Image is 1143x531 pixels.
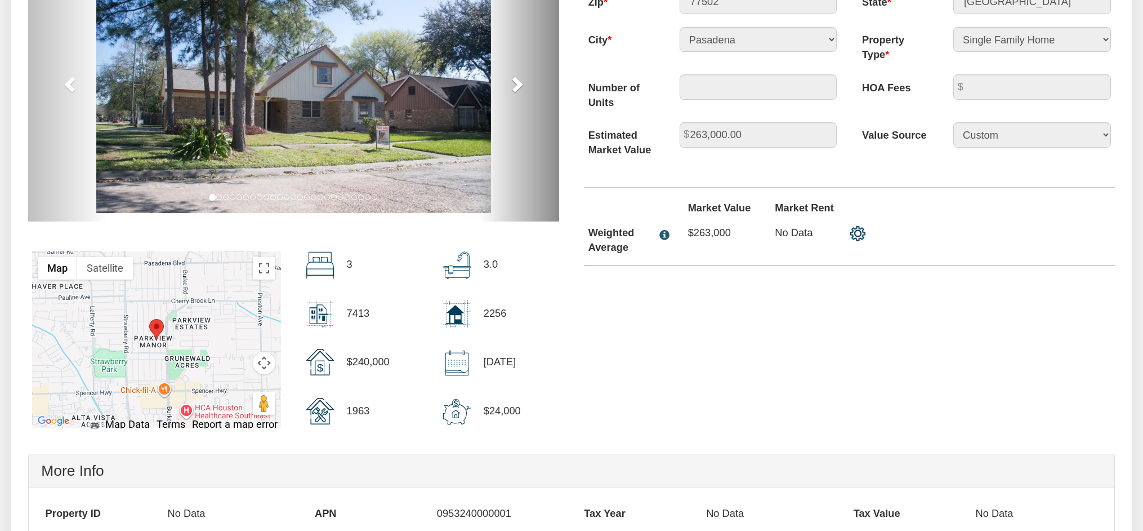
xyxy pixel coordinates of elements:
[253,392,275,415] button: Drag Pegman onto the map to open Street View
[35,414,72,428] img: Google
[306,300,334,328] img: lot_size.svg
[306,251,334,280] img: beds.svg
[443,349,471,377] img: sold_date.svg
[347,251,352,278] p: 3
[850,122,941,143] label: Value Source
[443,300,471,328] img: home_size.svg
[588,225,654,255] div: Weighted Average
[105,421,150,428] button: Map Data
[706,501,808,527] p: No Data
[484,300,507,326] p: 2256
[347,398,370,424] p: 1963
[850,27,941,62] label: Property Type
[850,225,866,242] img: settings.png
[571,501,706,527] label: Tax Year
[41,463,1101,479] h4: More Info
[484,349,516,375] p: [DATE]
[443,398,471,426] img: down_payment.svg
[149,319,164,340] div: Marker
[33,501,167,527] label: Property ID
[850,74,941,95] label: HOA Fees
[306,349,334,375] img: sold_price.svg
[253,352,275,374] button: Map camera controls
[347,349,390,375] p: $240,000
[253,257,275,280] button: Toggle fullscreen view
[157,418,185,430] a: Terms (opens in new tab)
[484,398,521,424] p: $24,000
[306,398,334,424] img: year_built.svg
[575,27,667,47] label: City
[484,251,498,278] p: 3.0
[841,501,975,527] label: Tax Value
[35,414,72,428] a: Open this area in Google Maps (opens a new window)
[192,418,278,430] a: Report a map error
[38,257,77,280] button: Show street map
[675,201,762,215] label: Market Value
[77,257,133,280] button: Show satellite imagery
[91,421,99,428] button: Keyboard shortcuts
[688,225,750,240] p: $263,000
[443,251,471,280] img: bath.svg
[975,501,1077,527] p: No Data
[347,300,370,326] p: 7413
[762,201,850,215] label: Market Rent
[167,501,269,527] p: No Data
[575,122,667,157] label: Estimated Market Value
[302,501,437,527] label: APN
[575,74,667,109] label: Number of Units
[775,225,837,240] p: No Data
[437,501,539,527] p: 0953240000001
